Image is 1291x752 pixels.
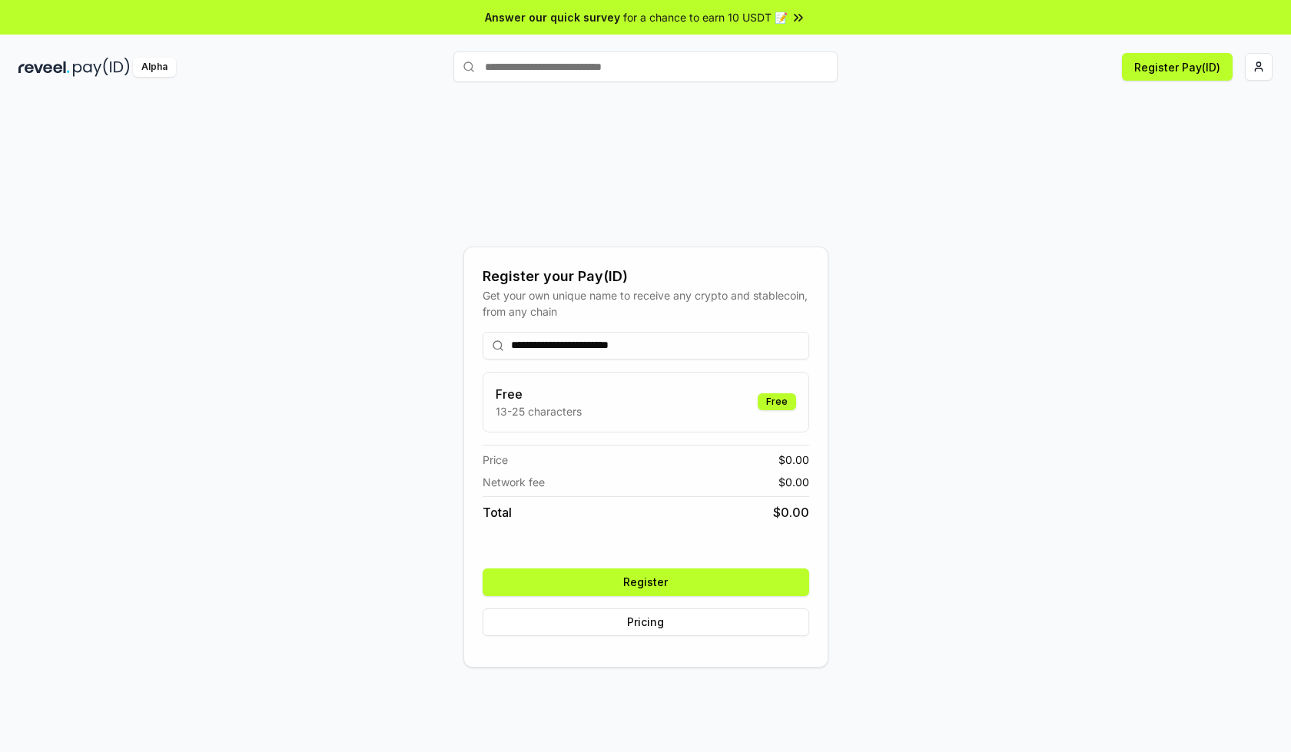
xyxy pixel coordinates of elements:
p: 13-25 characters [496,403,582,419]
div: Get your own unique name to receive any crypto and stablecoin, from any chain [483,287,809,320]
span: Total [483,503,512,522]
span: for a chance to earn 10 USDT 📝 [623,9,788,25]
button: Register [483,568,809,596]
span: $ 0.00 [778,474,809,490]
span: $ 0.00 [778,452,809,468]
span: Price [483,452,508,468]
img: reveel_dark [18,58,70,77]
span: Network fee [483,474,545,490]
span: $ 0.00 [773,503,809,522]
div: Register your Pay(ID) [483,266,809,287]
button: Register Pay(ID) [1122,53,1233,81]
span: Answer our quick survey [485,9,620,25]
h3: Free [496,385,582,403]
img: pay_id [73,58,130,77]
div: Free [758,393,796,410]
div: Alpha [133,58,176,77]
button: Pricing [483,608,809,636]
